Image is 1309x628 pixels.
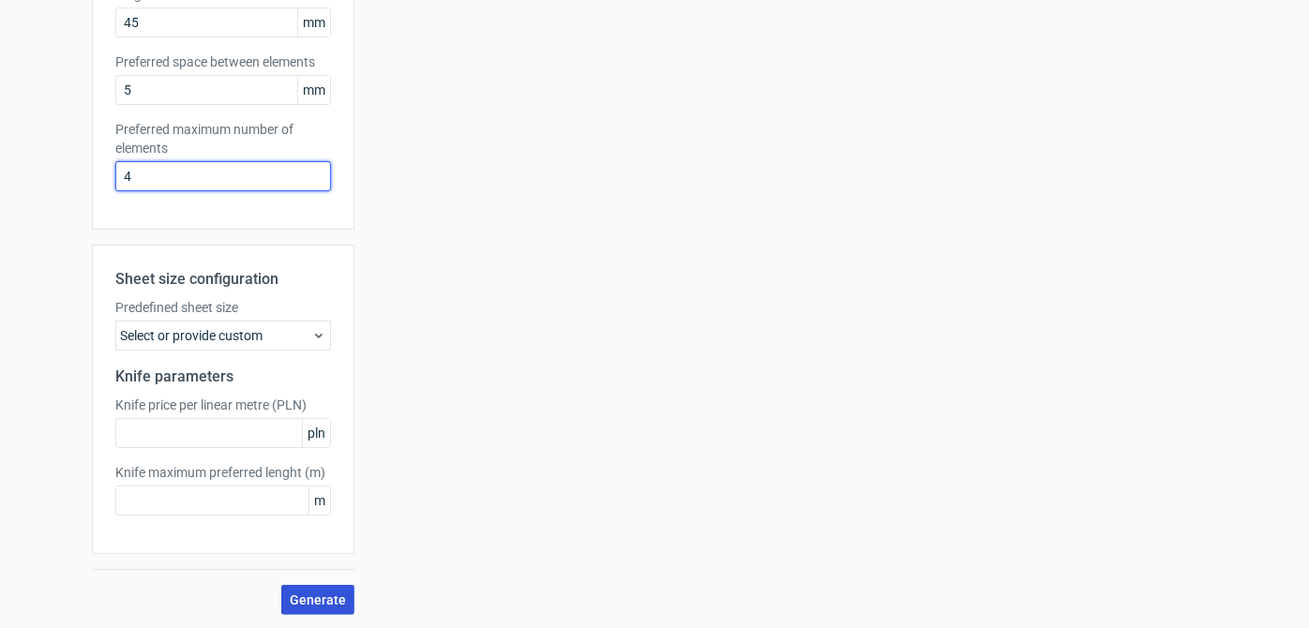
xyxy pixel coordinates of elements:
label: Knife price per linear metre (PLN) [115,396,331,414]
label: Predefined sheet size [115,298,331,317]
button: Generate [281,585,354,615]
h2: Knife parameters [115,366,331,388]
span: mm [297,8,330,37]
div: Select or provide custom [115,321,331,351]
span: pln [302,419,330,447]
h2: Sheet size configuration [115,268,331,291]
span: mm [297,76,330,104]
label: Preferred space between elements [115,52,331,71]
label: Preferred maximum number of elements [115,120,331,157]
label: Knife maximum preferred lenght (m) [115,463,331,482]
span: Generate [290,593,346,606]
span: m [308,486,330,515]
